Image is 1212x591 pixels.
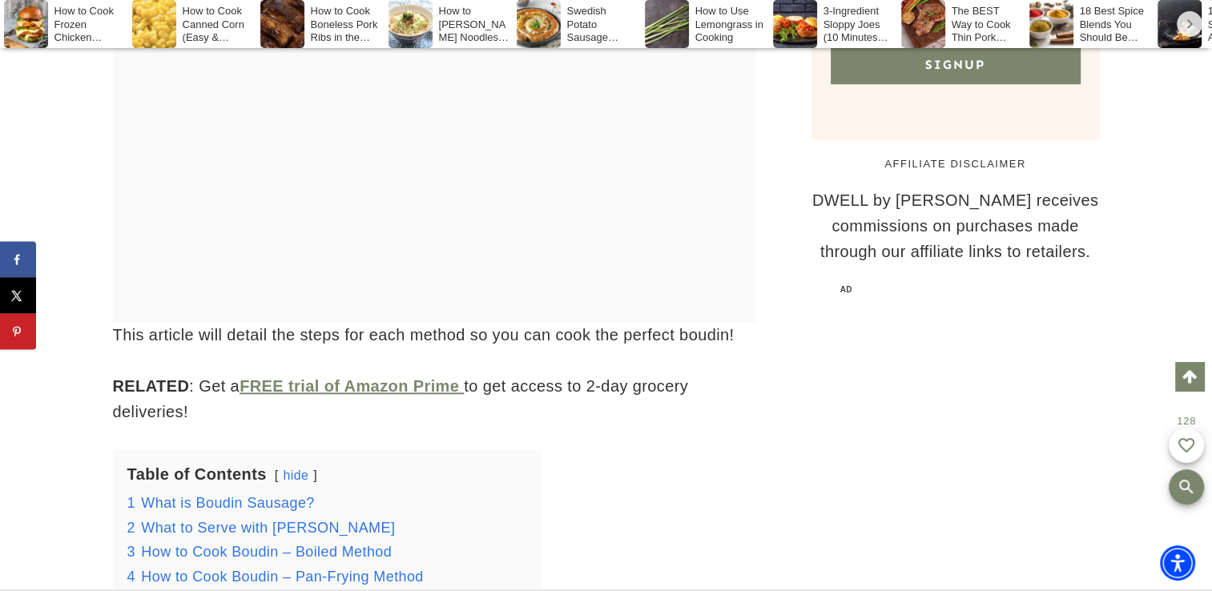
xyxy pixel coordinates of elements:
a: FREE trial of Amazon Prime [240,377,464,395]
p: : Get a to get access to 2-day grocery deliveries! [113,373,755,424]
a: 2 What to Serve with [PERSON_NAME] [127,520,396,536]
strong: FREE trial of Amazon Prime [240,377,459,395]
span: 4 [127,569,135,585]
span: 2 [127,520,135,536]
div: Accessibility Menu [1160,545,1195,581]
span: 3 [127,544,135,560]
iframe: Advertisement [113,6,755,206]
span: 1 [127,495,135,511]
span: How to Cook Boudin – Pan-Frying Method [141,569,423,585]
p: This article will detail the steps for each method so you can cook the perfect boudin! [113,322,755,348]
a: Scroll to top [1175,362,1204,391]
a: 1 What is Boudin Sausage? [127,495,315,511]
p: DWELL by [PERSON_NAME] receives commissions on purchases made through our affiliate links to reta... [811,187,1100,264]
a: 3 How to Cook Boudin – Boiled Method [127,544,393,560]
span: AD [836,280,857,299]
a: 4 How to Cook Boudin – Pan-Frying Method [127,569,424,585]
b: Table of Contents [127,465,267,483]
button: Signup [831,46,1081,84]
h5: AFFILIATE DISCLAIMER [811,156,1100,172]
strong: RELATED [113,377,190,395]
span: How to Cook Boudin – Boiled Method [141,544,392,560]
a: hide [283,468,308,482]
span: What is Boudin Sausage? [141,495,314,511]
span: What to Serve with [PERSON_NAME] [141,520,395,536]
